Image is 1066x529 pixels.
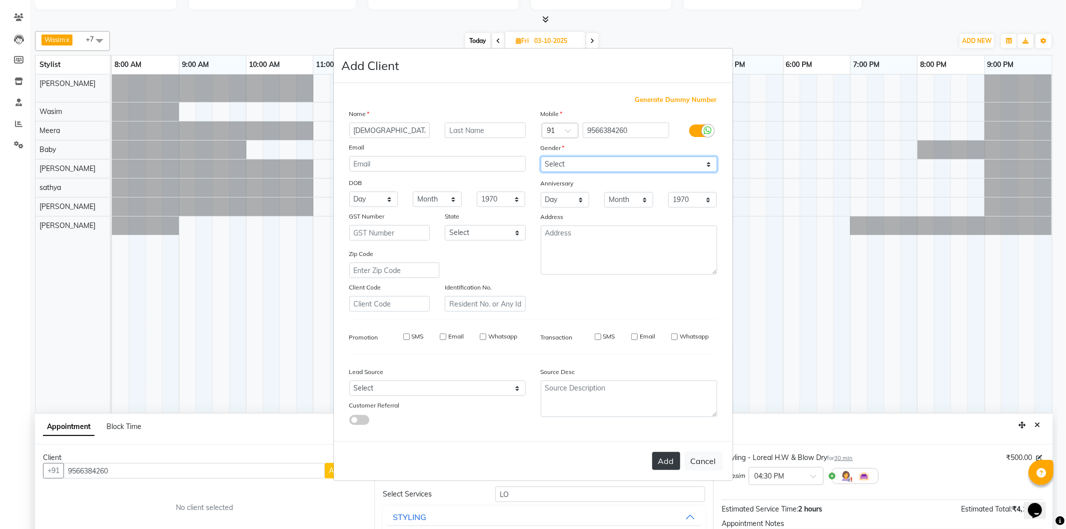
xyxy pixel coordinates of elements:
label: Email [349,143,365,152]
label: Email [448,332,464,341]
label: GST Number [349,212,385,221]
span: Generate Dummy Number [635,95,717,105]
label: Mobile [541,109,563,118]
label: Lead Source [349,367,384,376]
h4: Add Client [342,56,399,74]
label: Email [640,332,655,341]
input: Last Name [445,122,526,138]
label: Zip Code [349,249,374,258]
label: Whatsapp [488,332,517,341]
label: Name [349,109,370,118]
label: SMS [603,332,615,341]
label: State [445,212,459,221]
label: Whatsapp [680,332,709,341]
label: Customer Referral [349,401,400,410]
label: Address [541,212,564,221]
label: Gender [541,143,565,152]
label: Identification No. [445,283,492,292]
label: Transaction [541,333,573,342]
label: Source Desc [541,367,575,376]
input: GST Number [349,225,430,240]
input: Client Code [349,296,430,311]
label: Anniversary [541,179,574,188]
label: Client Code [349,283,381,292]
input: Resident No. or Any Id [445,296,526,311]
button: Add [652,452,680,470]
label: Promotion [349,333,378,342]
input: Enter Zip Code [349,262,439,278]
button: Cancel [684,451,723,470]
input: First Name [349,122,430,138]
input: Mobile [583,122,669,138]
label: SMS [412,332,424,341]
label: DOB [349,178,362,187]
input: Email [349,156,526,171]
